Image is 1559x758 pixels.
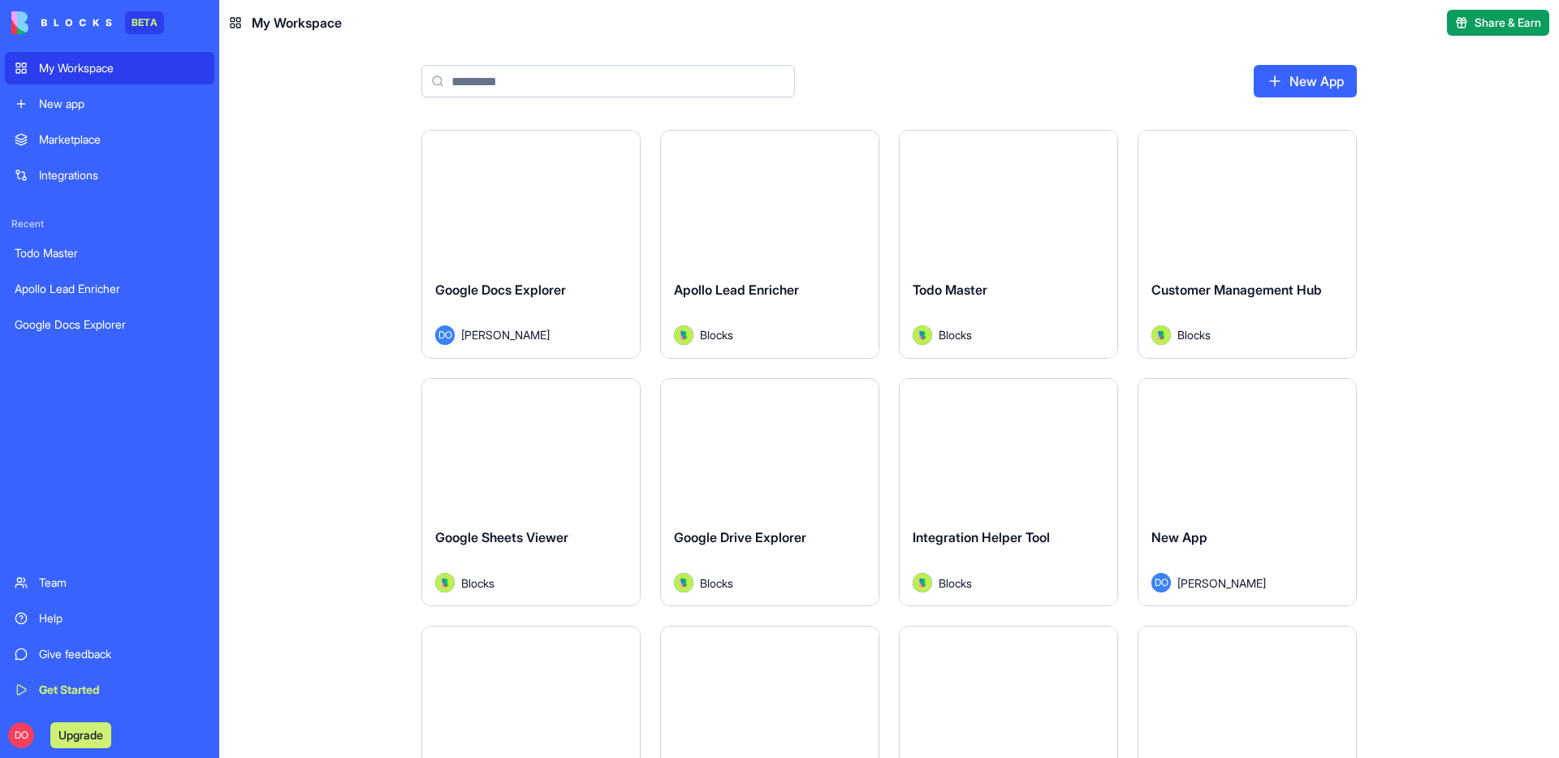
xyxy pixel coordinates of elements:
div: Integrations [39,167,205,183]
a: Todo Master [5,237,214,269]
a: Integrations [5,159,214,192]
a: New app [5,88,214,120]
button: Share & Earn [1447,10,1549,36]
div: Apollo Lead Enricher [15,281,205,297]
span: Google Drive Explorer [674,529,806,545]
span: Google Sheets Viewer [435,529,568,545]
div: BETA [125,11,164,34]
img: Avatar [913,573,932,592]
span: Blocks [700,575,733,592]
a: Google Docs ExplorerDO[PERSON_NAME] [421,130,641,359]
div: Give feedback [39,646,205,662]
span: Blocks [939,575,972,592]
img: Avatar [674,325,693,345]
a: Apollo Lead EnricherAvatarBlocks [660,130,879,359]
img: logo [11,11,112,34]
a: My Workspace [5,52,214,84]
a: Get Started [5,674,214,706]
img: Avatar [913,325,932,345]
span: New App [1151,529,1207,545]
span: [PERSON_NAME] [461,326,550,343]
a: Help [5,602,214,635]
a: Upgrade [50,726,111,743]
span: Apollo Lead Enricher [674,282,799,298]
a: Give feedback [5,638,214,670]
div: Get Started [39,682,205,698]
span: Blocks [461,575,494,592]
span: Blocks [939,326,972,343]
img: Avatar [435,573,455,592]
div: Marketplace [39,131,205,148]
a: New App [1254,65,1357,97]
div: Help [39,610,205,627]
span: Todo Master [913,282,987,298]
a: Todo MasterAvatarBlocks [899,130,1118,359]
a: Google Sheets ViewerAvatarBlocks [421,378,641,607]
span: DO [1151,573,1171,592]
span: Integration Helper Tool [913,529,1050,545]
span: Blocks [700,326,733,343]
a: Apollo Lead Enricher [5,273,214,305]
div: My Workspace [39,60,205,76]
img: Avatar [1151,325,1171,345]
a: Integration Helper ToolAvatarBlocks [899,378,1118,607]
a: Marketplace [5,123,214,156]
span: Customer Management Hub [1151,282,1322,298]
span: Blocks [1177,326,1211,343]
div: Team [39,575,205,591]
span: Google Docs Explorer [435,282,566,298]
a: Customer Management HubAvatarBlocks [1138,130,1357,359]
span: DO [8,722,34,748]
div: Google Docs Explorer [15,317,205,333]
button: Upgrade [50,722,111,748]
span: DO [435,325,455,345]
span: [PERSON_NAME] [1177,575,1266,592]
a: BETA [11,11,164,34]
div: New app [39,96,205,112]
span: Recent [5,217,214,230]
div: Todo Master [15,245,205,261]
span: My Workspace [252,13,342,32]
img: Avatar [674,573,693,592]
a: Google Docs Explorer [5,308,214,341]
a: Google Drive ExplorerAvatarBlocks [660,378,879,607]
span: Share & Earn [1475,15,1541,31]
a: Team [5,566,214,599]
a: New AppDO[PERSON_NAME] [1138,378,1357,607]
